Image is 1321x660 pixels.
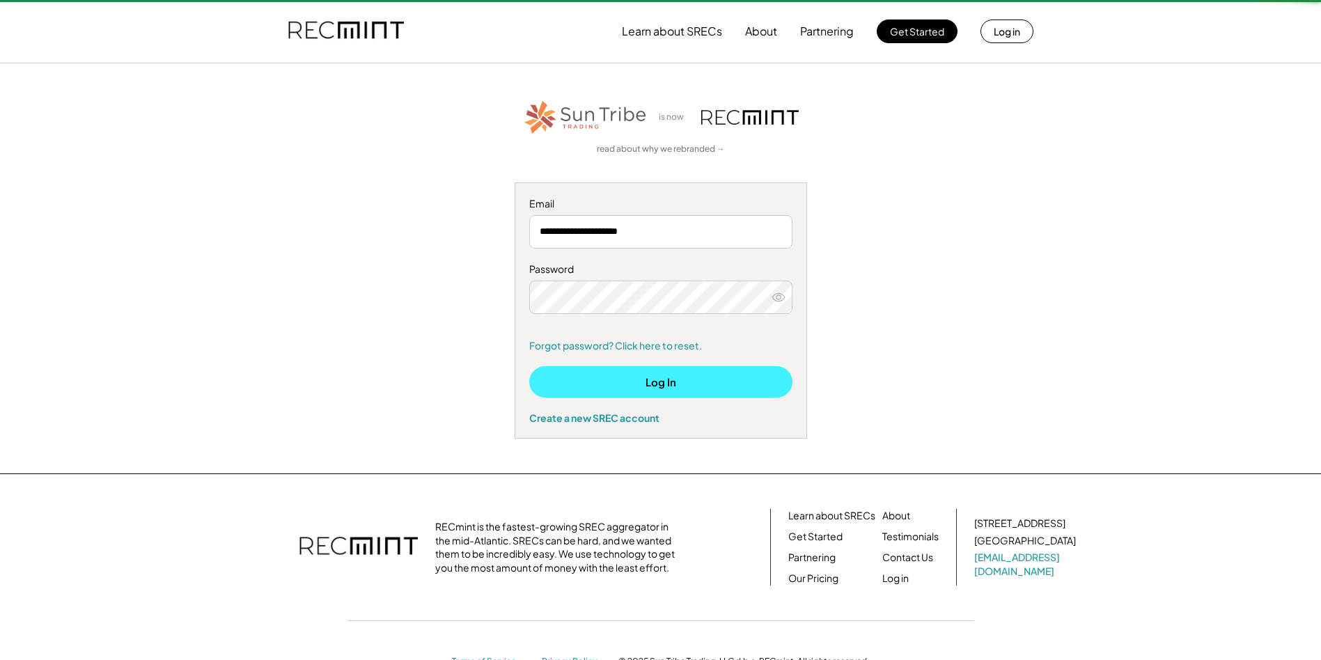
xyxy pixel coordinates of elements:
[299,523,418,572] img: recmint-logotype%403x.png
[435,520,682,574] div: RECmint is the fastest-growing SREC aggregator in the mid-Atlantic. SRECs can be hard, and we wan...
[288,8,404,55] img: recmint-logotype%403x.png
[622,17,722,45] button: Learn about SRECs
[655,111,694,123] div: is now
[882,551,933,565] a: Contact Us
[974,551,1079,578] a: [EMAIL_ADDRESS][DOMAIN_NAME]
[529,411,792,424] div: Create a new SREC account
[788,572,838,586] a: Our Pricing
[788,551,836,565] a: Partnering
[788,530,843,544] a: Get Started
[974,517,1065,531] div: [STREET_ADDRESS]
[788,509,875,523] a: Learn about SRECs
[800,17,854,45] button: Partnering
[980,19,1033,43] button: Log in
[745,17,777,45] button: About
[529,339,792,353] a: Forgot password? Click here to reset.
[523,98,648,136] img: STT_Horizontal_Logo%2B-%2BColor.png
[882,530,939,544] a: Testimonials
[882,572,909,586] a: Log in
[701,110,799,125] img: recmint-logotype%403x.png
[529,197,792,211] div: Email
[529,262,792,276] div: Password
[597,143,725,155] a: read about why we rebranded →
[974,534,1076,548] div: [GEOGRAPHIC_DATA]
[529,366,792,398] button: Log In
[877,19,957,43] button: Get Started
[882,509,910,523] a: About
